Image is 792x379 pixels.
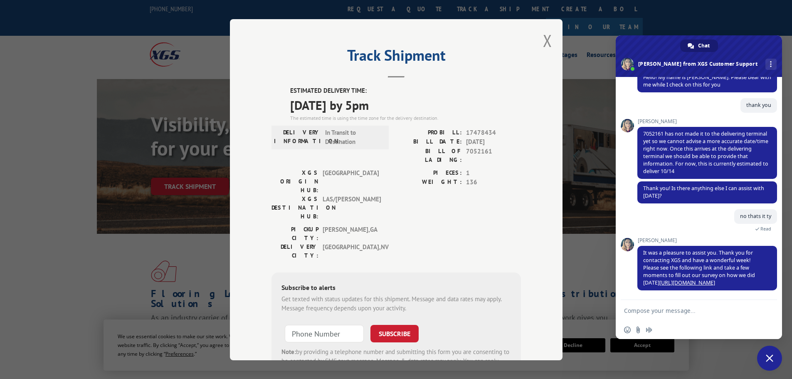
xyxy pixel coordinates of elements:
span: Read [760,226,771,232]
span: 17478434 [466,128,521,137]
div: Close chat [757,346,782,371]
span: Send a file [635,327,641,333]
span: no thats it ty [740,213,771,220]
div: More channels [765,59,777,70]
span: Audio message [646,327,652,333]
input: Phone Number [285,325,364,342]
h2: Track Shipment [271,50,521,65]
label: DELIVERY INFORMATION: [274,128,321,146]
span: [GEOGRAPHIC_DATA] [323,168,379,194]
span: LAS/[PERSON_NAME] [323,194,379,220]
textarea: Compose your message... [624,307,755,315]
span: Hello! My name is [PERSON_NAME]. Please bear with me while I check on this for you [643,74,771,88]
div: Subscribe to alerts [281,282,511,294]
span: [DATE] by 5pm [290,95,521,114]
a: [URL][DOMAIN_NAME] [659,279,715,286]
label: BILL OF LADING: [396,146,462,164]
span: In Transit to Destination [325,128,381,146]
label: ESTIMATED DELIVERY TIME: [290,86,521,96]
span: [PERSON_NAME] [637,238,777,243]
label: DELIVERY CITY: [271,242,318,260]
div: Chat [680,40,718,52]
button: SUBSCRIBE [370,325,419,342]
label: XGS DESTINATION HUB: [271,194,318,220]
span: [GEOGRAPHIC_DATA] , NV [323,242,379,260]
span: Insert an emoji [624,327,631,333]
label: XGS ORIGIN HUB: [271,168,318,194]
strong: Note: [281,347,296,355]
span: 136 [466,178,521,187]
label: BILL DATE: [396,137,462,147]
label: WEIGHT: [396,178,462,187]
span: Thank you! Is there anything else I can assist with [DATE]? [643,185,764,199]
label: PICKUP CITY: [271,225,318,242]
span: [DATE] [466,137,521,147]
label: PROBILL: [396,128,462,137]
div: Get texted with status updates for this shipment. Message and data rates may apply. Message frequ... [281,294,511,313]
div: by providing a telephone number and submitting this form you are consenting to be contacted by SM... [281,347,511,375]
span: Chat [698,40,710,52]
div: The estimated time is using the time zone for the delivery destination. [290,114,521,121]
label: PIECES: [396,168,462,178]
span: [PERSON_NAME] , GA [323,225,379,242]
span: 7052161 has not made it to the delivering terminal yet so we cannot advise a more accurate date/t... [643,130,768,175]
span: 7052161 [466,146,521,164]
span: [PERSON_NAME] [637,119,777,124]
span: 1 [466,168,521,178]
span: It was a pleasure to assist you. Thank you for contacting XGS and have a wonderful week! Please s... [643,249,755,286]
span: thank you [746,102,771,109]
button: Close modal [543,30,552,52]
